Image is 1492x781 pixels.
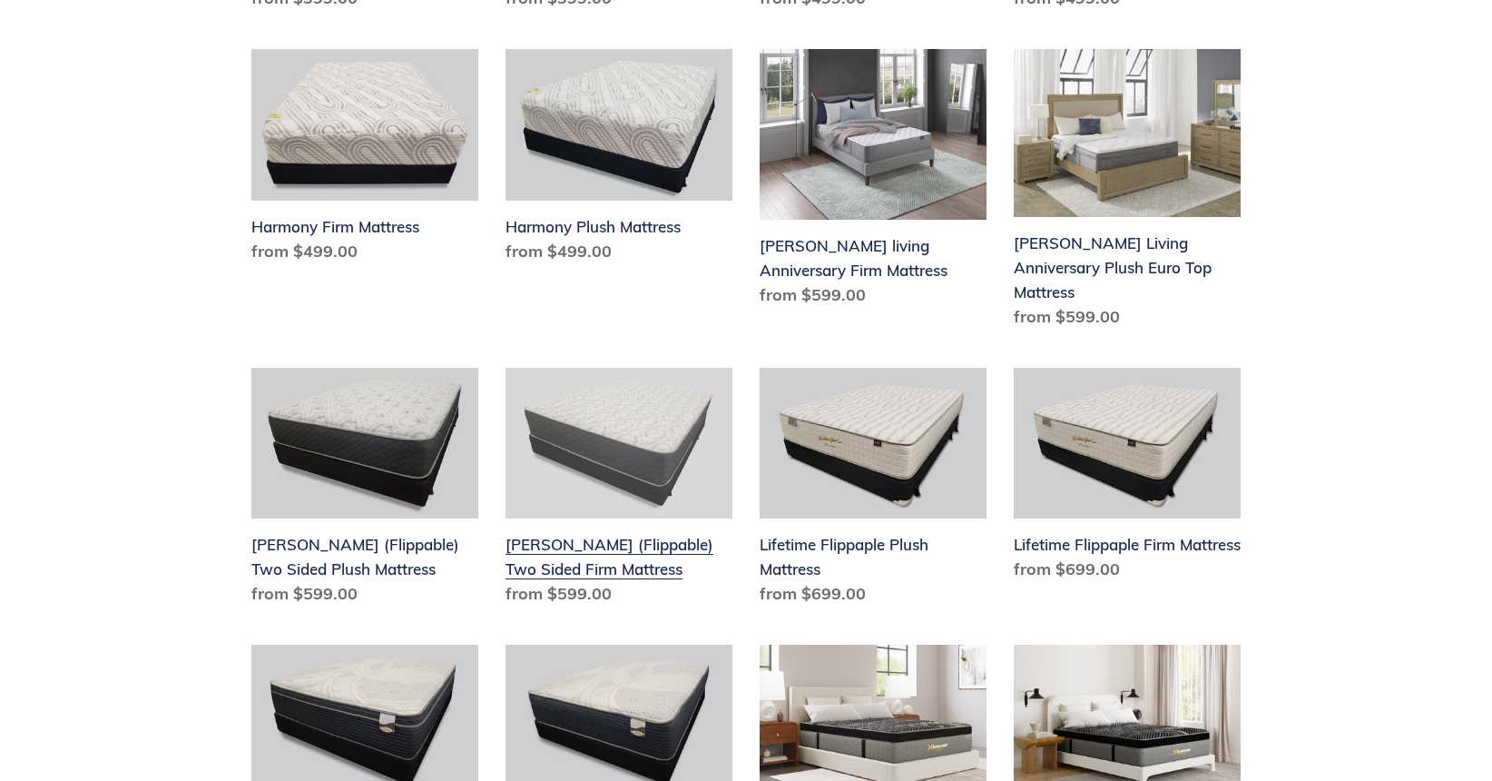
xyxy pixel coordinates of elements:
a: Harmony Plush Mattress [506,49,732,271]
a: Harmony Firm Mattress [251,49,478,271]
a: Del Ray (Flippable) Two Sided Firm Mattress [506,368,732,614]
a: Scott Living Anniversary Plush Euro Top Mattress [1014,49,1241,336]
a: Lifetime Flippaple Plush Mattress [760,368,986,614]
a: Scott living Anniversary Firm Mattress [760,49,986,314]
a: Del Ray (Flippable) Two Sided Plush Mattress [251,368,478,614]
a: Lifetime Flippaple Firm Mattress [1014,368,1241,589]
